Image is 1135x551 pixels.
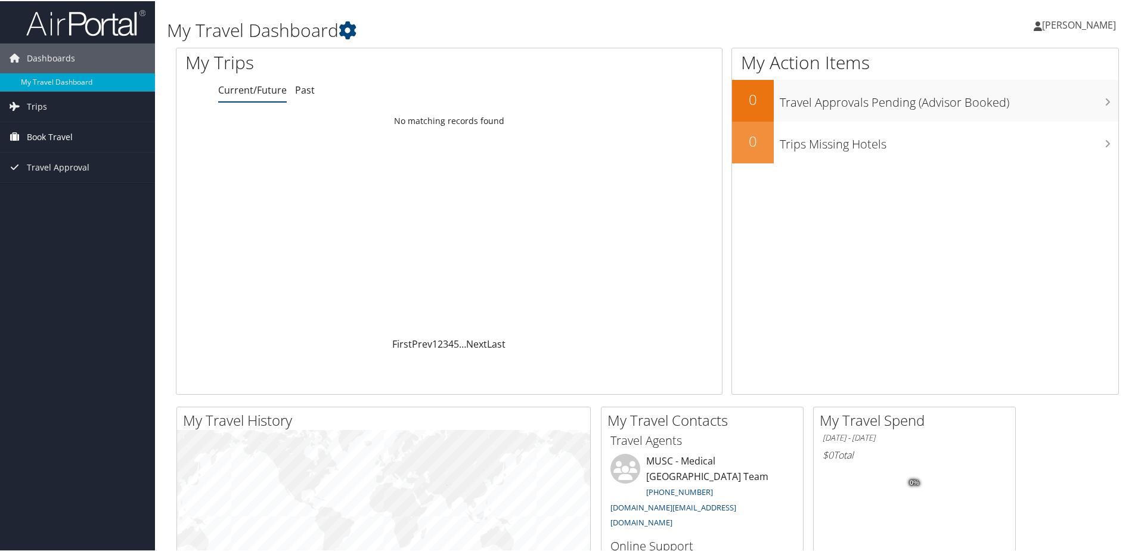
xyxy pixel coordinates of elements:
[604,453,800,532] li: MUSC - Medical [GEOGRAPHIC_DATA] Team
[732,79,1118,120] a: 0Travel Approvals Pending (Advisor Booked)
[459,336,466,349] span: …
[448,336,454,349] a: 4
[610,501,736,527] a: [DOMAIN_NAME][EMAIL_ADDRESS][DOMAIN_NAME]
[443,336,448,349] a: 3
[823,447,1006,460] h6: Total
[910,478,919,485] tspan: 0%
[454,336,459,349] a: 5
[183,409,590,429] h2: My Travel History
[820,409,1015,429] h2: My Travel Spend
[607,409,803,429] h2: My Travel Contacts
[466,336,487,349] a: Next
[185,49,486,74] h1: My Trips
[295,82,315,95] a: Past
[176,109,722,131] td: No matching records found
[432,336,438,349] a: 1
[392,336,412,349] a: First
[438,336,443,349] a: 2
[823,431,1006,442] h6: [DATE] - [DATE]
[610,431,794,448] h3: Travel Agents
[27,42,75,72] span: Dashboards
[1034,6,1128,42] a: [PERSON_NAME]
[1042,17,1116,30] span: [PERSON_NAME]
[780,87,1118,110] h3: Travel Approvals Pending (Advisor Booked)
[732,88,774,109] h2: 0
[780,129,1118,151] h3: Trips Missing Hotels
[732,120,1118,162] a: 0Trips Missing Hotels
[732,130,774,150] h2: 0
[167,17,808,42] h1: My Travel Dashboard
[27,91,47,120] span: Trips
[412,336,432,349] a: Prev
[646,485,713,496] a: [PHONE_NUMBER]
[27,121,73,151] span: Book Travel
[487,336,506,349] a: Last
[823,447,833,460] span: $0
[26,8,145,36] img: airportal-logo.png
[27,151,89,181] span: Travel Approval
[732,49,1118,74] h1: My Action Items
[218,82,287,95] a: Current/Future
